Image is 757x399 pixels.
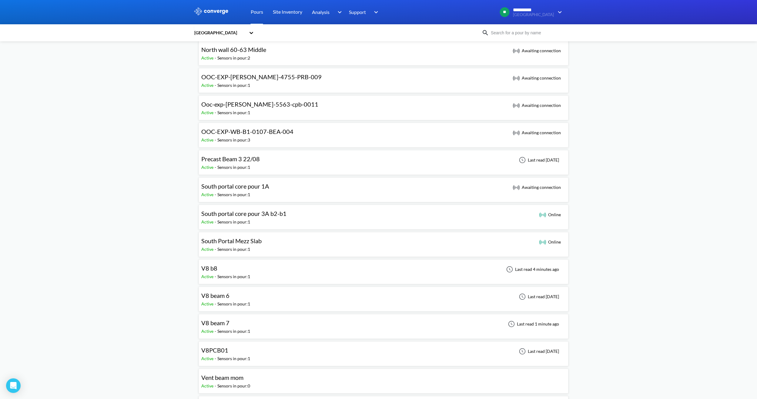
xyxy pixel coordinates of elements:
[201,319,229,326] span: V8 beam 7
[217,301,250,307] div: Sensors in pour: 1
[217,137,250,143] div: Sensors in pour: 3
[201,383,215,388] span: Active
[482,29,489,36] img: icon-search.svg
[349,8,366,16] span: Support
[201,237,262,244] span: South Portal Mezz Slab
[513,184,561,191] div: Awaiting connection
[201,374,243,381] span: Vent beam mom
[201,110,215,115] span: Active
[201,101,318,108] span: Ooc-exp-[PERSON_NAME]-5563-cpb-0011
[516,156,561,164] div: Last read [DATE]
[215,383,217,388] span: -
[513,47,520,54] img: awaiting_connection_icon.svg
[513,184,520,191] img: awaiting_connection_icon.svg
[554,9,564,16] img: downArrow.svg
[201,73,322,80] span: OOC-EXP-[PERSON_NAME]-4755-PRB-009
[513,102,561,109] div: Awaiting connection
[201,83,215,88] span: Active
[539,211,546,218] img: online_icon.svg
[217,383,250,389] div: Sensors in pour: 0
[217,55,250,61] div: Sensors in pour: 2
[539,238,546,246] img: online_icon.svg
[215,55,217,60] span: -
[215,274,217,279] span: -
[217,246,250,253] div: Sensors in pour: 1
[217,328,250,335] div: Sensors in pour: 1
[333,9,343,16] img: downArrow.svg
[201,292,229,299] span: V8 beam 6
[516,348,561,355] div: Last read [DATE]
[217,355,250,362] div: Sensors in pour: 1
[312,8,330,16] span: Analysis
[489,29,562,36] input: Search for a pour by name
[201,46,266,53] span: North wall 60-63 Middle
[201,301,215,306] span: Active
[199,376,568,381] a: Vent beam momActive-Sensors in pour:0
[513,74,520,82] img: awaiting_connection_icon.svg
[217,219,250,225] div: Sensors in pour: 1
[513,12,554,17] span: [GEOGRAPHIC_DATA]
[199,184,568,189] a: South portal core pour 1AActive-Sensors in pour:1 Awaiting connection
[516,293,561,300] div: Last read [DATE]
[199,102,568,107] a: Ooc-exp-[PERSON_NAME]-5563-cpb-0011Active-Sensors in pour:1 Awaiting connection
[199,130,568,135] a: OOC-EXP-WB-B1-0107-BEA-004Active-Sensors in pour:3 Awaiting connection
[199,212,568,217] a: South portal core pour 3A b2-b1Active-Sensors in pour:1 Online
[201,346,228,354] span: V8PCB01
[513,102,520,109] img: awaiting_connection_icon.svg
[201,210,286,217] span: South portal core pour 3A b2-b1
[201,155,260,162] span: Precast Beam 3 22/08
[215,329,217,334] span: -
[217,191,250,198] div: Sensors in pour: 1
[505,320,561,328] div: Last read 1 minute ago
[199,321,568,326] a: V8 beam 7Active-Sensors in pour:1Last read 1 minute ago
[215,192,217,197] span: -
[201,247,215,252] span: Active
[201,219,215,224] span: Active
[215,165,217,170] span: -
[201,192,215,197] span: Active
[539,211,561,218] div: Online
[215,301,217,306] span: -
[201,264,217,272] span: V8 b8
[201,182,269,190] span: South portal core pour 1A
[215,356,217,361] span: -
[217,164,250,171] div: Sensors in pour: 1
[370,9,380,16] img: downArrow.svg
[201,356,215,361] span: Active
[194,7,229,15] img: logo_ewhite.svg
[201,165,215,170] span: Active
[215,219,217,224] span: -
[217,273,250,280] div: Sensors in pour: 1
[513,74,561,82] div: Awaiting connection
[539,238,561,246] div: Online
[199,266,568,271] a: V8 b8Active-Sensors in pour:1Last read 4 minutes ago
[215,247,217,252] span: -
[201,137,215,142] span: Active
[513,129,520,136] img: awaiting_connection_icon.svg
[199,157,568,162] a: Precast Beam 3 22/08Active-Sensors in pour:1Last read [DATE]
[199,75,568,80] a: OOC-EXP-[PERSON_NAME]-4755-PRB-009Active-Sensors in pour:1 Awaiting connection
[199,239,568,244] a: South Portal Mezz SlabActive-Sensors in pour:1 Online
[217,109,250,116] div: Sensors in pour: 1
[513,47,561,54] div: Awaiting connection
[194,29,246,36] div: [GEOGRAPHIC_DATA]
[199,348,568,353] a: V8PCB01Active-Sensors in pour:1Last read [DATE]
[201,128,293,135] span: OOC-EXP-WB-B1-0107-BEA-004
[6,378,21,393] div: Open Intercom Messenger
[201,274,215,279] span: Active
[215,110,217,115] span: -
[215,83,217,88] span: -
[201,329,215,334] span: Active
[199,48,568,53] a: North wall 60-63 MiddleActive-Sensors in pour:2 Awaiting connection
[201,55,215,60] span: Active
[513,129,561,136] div: Awaiting connection
[503,266,561,273] div: Last read 4 minutes ago
[215,137,217,142] span: -
[217,82,250,89] div: Sensors in pour: 1
[199,294,568,299] a: V8 beam 6Active-Sensors in pour:1Last read [DATE]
